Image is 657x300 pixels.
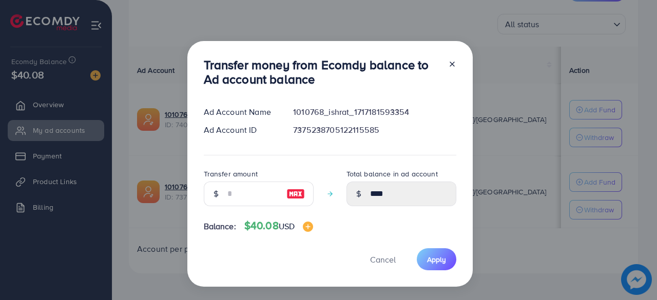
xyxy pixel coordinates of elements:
div: Ad Account Name [196,106,285,118]
h3: Transfer money from Ecomdy balance to Ad account balance [204,57,440,87]
span: Balance: [204,221,236,232]
img: image [303,222,313,232]
span: USD [279,221,295,232]
div: Ad Account ID [196,124,285,136]
label: Total balance in ad account [346,169,438,179]
label: Transfer amount [204,169,258,179]
h4: $40.08 [244,219,313,232]
div: 7375238705122115585 [285,124,464,136]
span: Apply [427,254,446,265]
img: image [286,188,305,200]
div: 1010768_ishrat_1717181593354 [285,106,464,118]
span: Cancel [370,254,396,265]
button: Apply [417,248,456,270]
button: Cancel [357,248,409,270]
